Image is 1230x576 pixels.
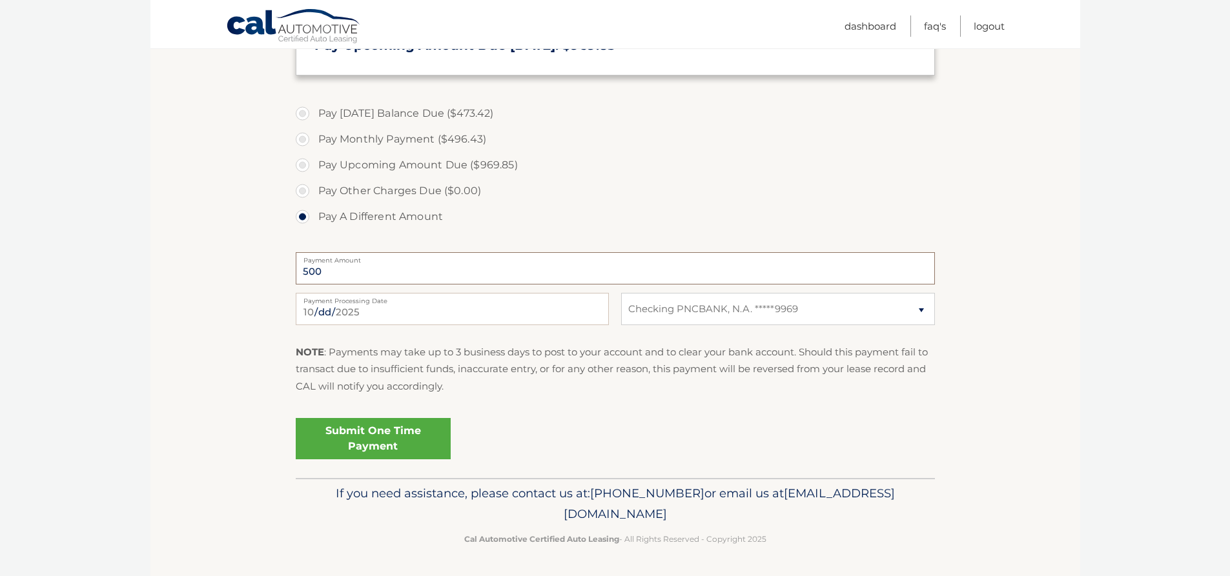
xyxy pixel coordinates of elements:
label: Payment Processing Date [296,293,609,303]
p: : Payments may take up to 3 business days to post to your account and to clear your bank account.... [296,344,935,395]
strong: NOTE [296,346,324,358]
a: Submit One Time Payment [296,418,451,459]
p: If you need assistance, please contact us at: or email us at [304,483,927,524]
label: Pay [DATE] Balance Due ($473.42) [296,101,935,126]
a: Cal Automotive [226,8,362,46]
label: Pay Upcoming Amount Due ($969.85) [296,152,935,178]
a: Logout [974,15,1005,37]
label: Pay A Different Amount [296,204,935,230]
input: Payment Amount [296,252,935,284]
span: [PHONE_NUMBER] [590,486,704,501]
label: Pay Monthly Payment ($496.43) [296,126,935,152]
a: Dashboard [845,15,896,37]
strong: Cal Automotive Certified Auto Leasing [464,534,619,544]
label: Payment Amount [296,252,935,263]
p: - All Rights Reserved - Copyright 2025 [304,532,927,546]
label: Pay Other Charges Due ($0.00) [296,178,935,204]
input: Payment Date [296,293,609,325]
a: FAQ's [924,15,946,37]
